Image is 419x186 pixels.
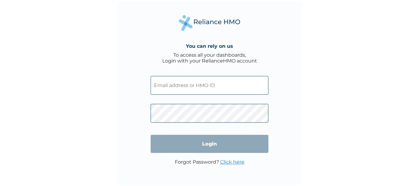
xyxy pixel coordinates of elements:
p: Forgot Password? [175,159,244,165]
img: Reliance Health's Logo [179,15,240,31]
div: To access all your dashboards, Login with your RelianceHMO account [162,52,257,64]
a: Click here [220,159,244,165]
input: Email address or HMO ID [151,76,268,95]
h4: You can rely on us [186,43,233,49]
input: Login [151,135,268,153]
